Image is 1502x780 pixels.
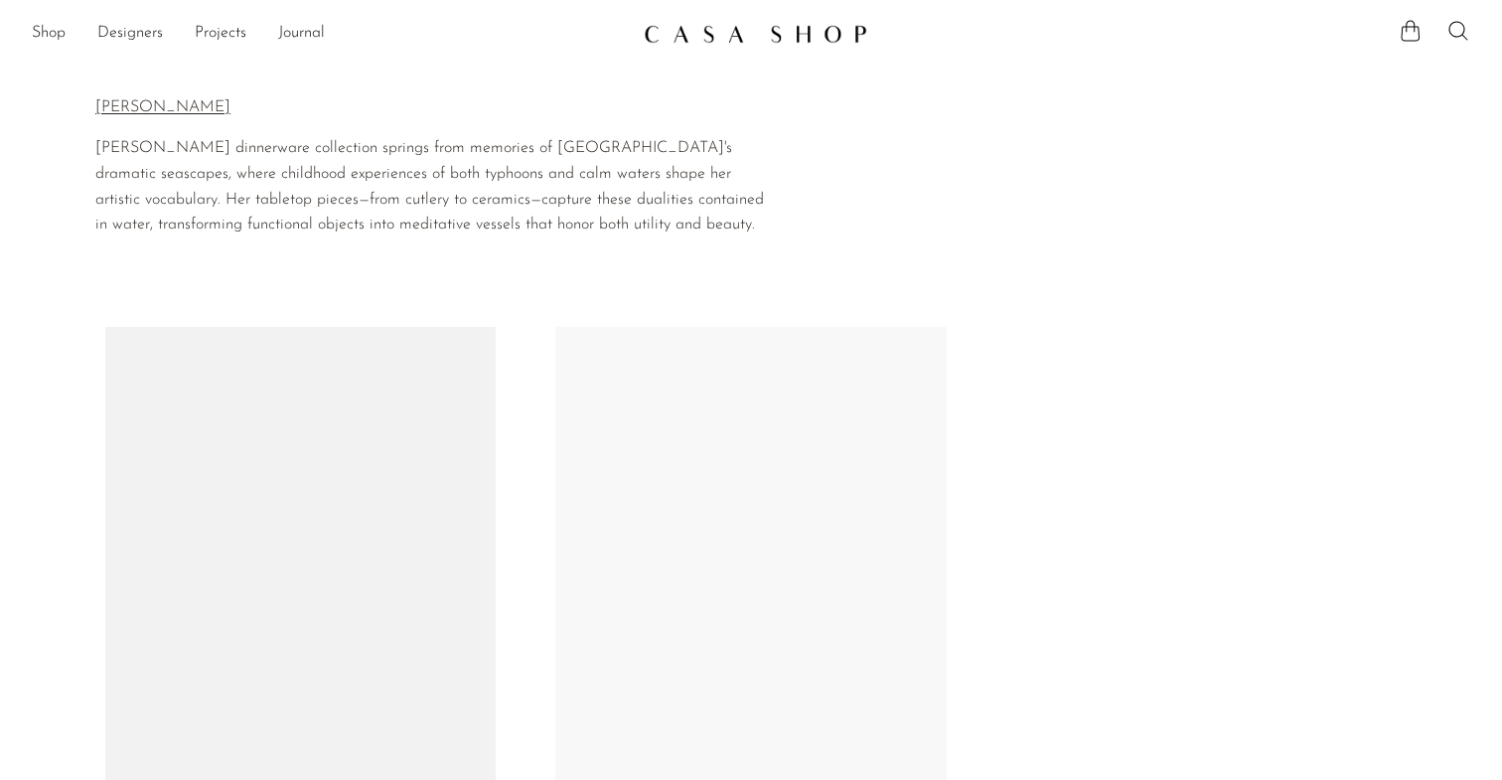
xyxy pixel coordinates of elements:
[32,21,66,47] a: Shop
[95,95,771,121] p: [PERSON_NAME]
[195,21,246,47] a: Projects
[97,21,163,47] a: Designers
[32,17,628,51] ul: NEW HEADER MENU
[32,17,628,51] nav: Desktop navigation
[278,21,325,47] a: Journal
[95,140,764,233] span: [PERSON_NAME] dinnerware collection springs from memories of [GEOGRAPHIC_DATA]'s dramatic seascap...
